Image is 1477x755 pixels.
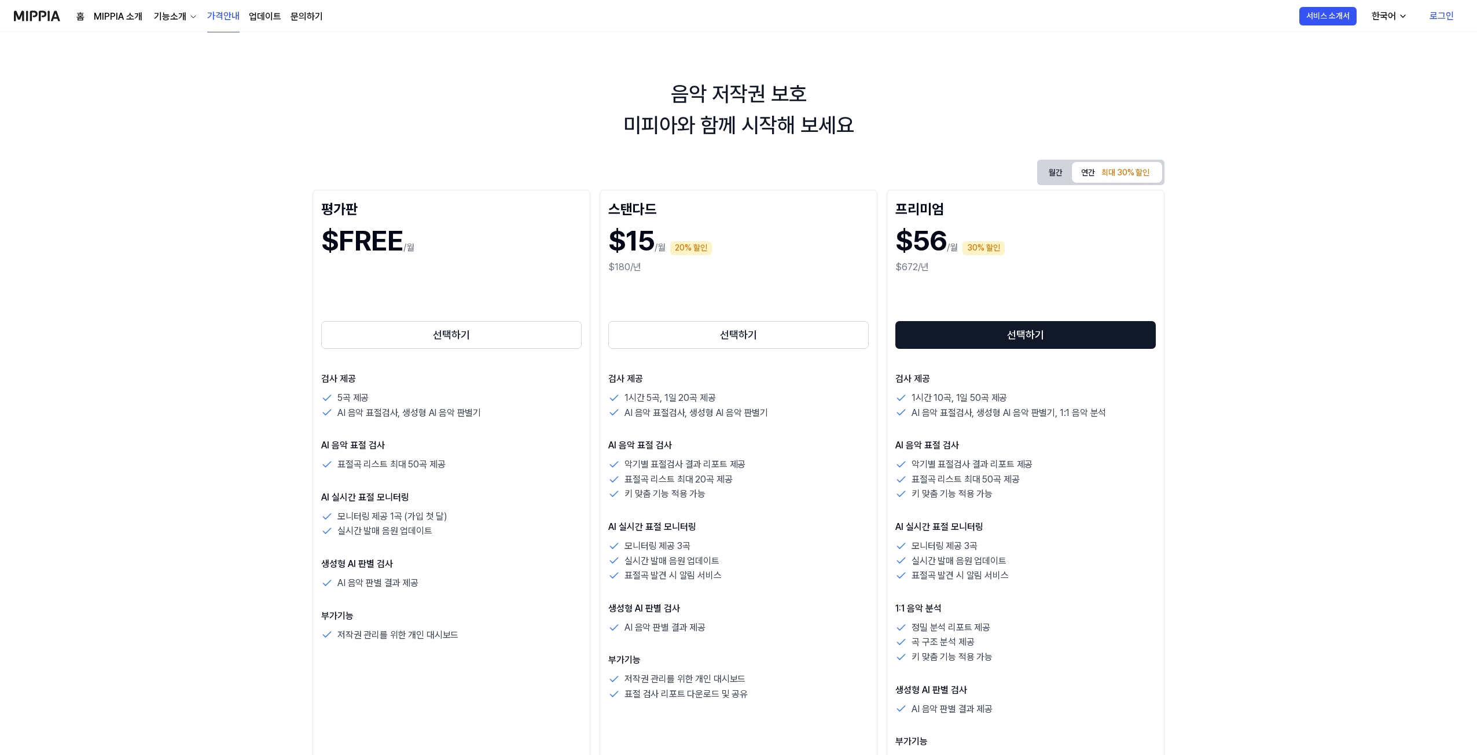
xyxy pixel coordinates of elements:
[321,491,582,504] p: AI 실시간 표절 모니터링
[337,576,418,591] p: AI 음악 판별 결과 제공
[624,457,745,472] p: 악기별 표절검사 결과 리포트 제공
[624,620,706,635] p: AI 음악 판별 결과 제공
[321,372,582,386] p: 검사 제공
[895,683,1156,697] p: 생성형 AI 판별 검사
[895,321,1156,349] button: 선택하기
[912,568,1009,583] p: 표절곡 발견 시 알림 서비스
[1098,166,1153,180] div: 최대 30% 할인
[624,472,732,487] p: 표절곡 리스트 최대 20곡 제공
[895,520,1156,534] p: AI 실시간 표절 모니터링
[624,672,745,687] p: 저작권 관리를 위한 개인 대시보드
[321,439,582,452] p: AI 음악 표절 검사
[895,372,1156,386] p: 검사 제공
[1362,5,1414,28] button: 한국어
[321,198,582,217] div: 평가판
[608,372,869,386] p: 검사 제공
[608,602,869,616] p: 생성형 AI 판별 검사
[912,620,990,635] p: 정밀 분석 리포트 제공
[337,524,432,539] p: 실시간 발매 음원 업데이트
[912,702,993,717] p: AI 음악 판별 결과 제공
[321,319,582,351] a: 선택하기
[624,554,719,569] p: 실시간 발매 음원 업데이트
[912,539,977,554] p: 모니터링 제공 3곡
[608,520,869,534] p: AI 실시간 표절 모니터링
[912,457,1033,472] p: 악기별 표절검사 결과 리포트 제공
[608,439,869,452] p: AI 음악 표절 검사
[895,735,1156,749] p: 부가기능
[608,222,655,260] h1: $15
[624,487,706,502] p: 키 맞춤 기능 적용 가능
[912,635,974,650] p: 곡 구조 분석 제공
[624,391,715,406] p: 1시간 5곡, 1일 20곡 제공
[912,650,993,665] p: 키 맞춤 기능 적용 가능
[1072,162,1162,183] button: 연간
[962,241,1005,255] div: 30% 할인
[337,457,445,472] p: 표절곡 리스트 최대 50곡 제공
[1039,164,1072,182] button: 월간
[1369,9,1398,23] div: 한국어
[291,10,323,24] a: 문의하기
[608,653,869,667] p: 부가기능
[152,10,189,24] div: 기능소개
[321,609,582,623] p: 부가기능
[912,554,1006,569] p: 실시간 발매 음원 업데이트
[337,628,458,643] p: 저작권 관리를 위한 개인 대시보드
[608,260,869,274] div: $180/년
[947,241,958,255] p: /월
[670,241,712,255] div: 20% 할인
[321,222,403,260] h1: $FREE
[895,222,947,260] h1: $56
[94,10,142,24] a: MIPPIA 소개
[76,10,84,24] a: 홈
[403,241,414,255] p: /월
[912,391,1007,406] p: 1시간 10곡, 1일 50곡 제공
[207,1,240,32] a: 가격안내
[337,391,369,406] p: 5곡 제공
[337,406,481,421] p: AI 음악 표절검사, 생성형 AI 음악 판별기
[895,319,1156,351] a: 선택하기
[608,319,869,351] a: 선택하기
[624,406,768,421] p: AI 음악 표절검사, 생성형 AI 음악 판별기
[912,487,993,502] p: 키 맞춤 기능 적용 가능
[624,539,690,554] p: 모니터링 제공 3곡
[895,602,1156,616] p: 1:1 음악 분석
[895,439,1156,452] p: AI 음악 표절 검사
[624,687,748,702] p: 표절 검사 리포트 다운로드 및 공유
[895,198,1156,217] div: 프리미엄
[624,568,722,583] p: 표절곡 발견 시 알림 서비스
[608,321,869,349] button: 선택하기
[152,10,198,24] button: 기능소개
[337,509,447,524] p: 모니터링 제공 1곡 (가입 첫 달)
[895,260,1156,274] div: $672/년
[608,198,869,217] div: 스탠다드
[321,321,582,349] button: 선택하기
[912,406,1106,421] p: AI 음악 표절검사, 생성형 AI 음악 판별기, 1:1 음악 분석
[655,241,666,255] p: /월
[1299,7,1357,25] button: 서비스 소개서
[249,10,281,24] a: 업데이트
[321,557,582,571] p: 생성형 AI 판별 검사
[912,472,1019,487] p: 표절곡 리스트 최대 50곡 제공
